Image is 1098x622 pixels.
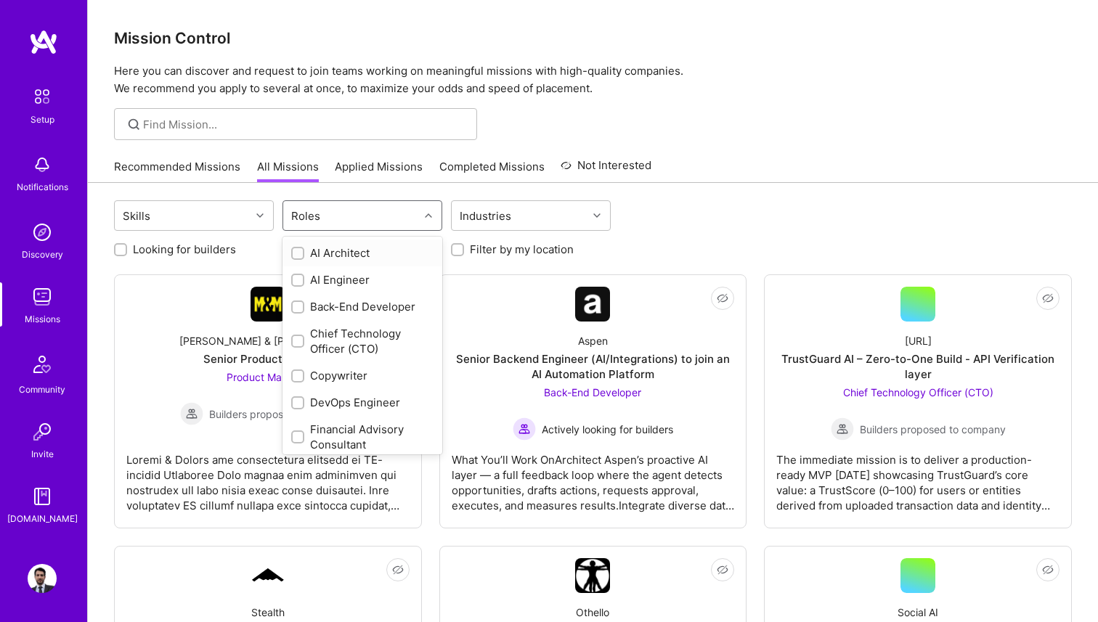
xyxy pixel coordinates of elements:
[392,564,404,576] i: icon EyeClosed
[513,417,536,441] img: Actively looking for builders
[126,287,410,516] a: Company Logo[PERSON_NAME] & [PERSON_NAME]Senior Product ManagerProduct Manager Builders proposed ...
[542,422,673,437] span: Actively looking for builders
[203,351,332,367] div: Senior Product Manager
[28,564,57,593] img: User Avatar
[251,566,285,585] img: Company Logo
[27,81,57,112] img: setup
[452,351,735,382] div: Senior Backend Engineer (AI/Integrations) to join an AI Automation Platform
[251,605,285,620] div: Stealth
[143,117,466,132] input: Find Mission...
[227,371,309,383] span: Product Manager
[133,242,236,257] label: Looking for builders
[291,422,434,452] div: Financial Advisory Consultant
[291,368,434,383] div: Copywriter
[30,112,54,127] div: Setup
[22,247,63,262] div: Discovery
[470,242,574,257] label: Filter by my location
[114,159,240,183] a: Recommended Missions
[425,212,432,219] i: icon Chevron
[126,441,410,513] div: Loremi & Dolors ame consectetura elitsedd ei TE-incidid Utlaboree Dolo magnaa enim adminimven qui...
[209,406,355,422] span: Builders proposed to company
[291,326,434,356] div: Chief Technology Officer (CTO)
[578,333,608,348] div: Aspen
[25,311,60,327] div: Missions
[593,212,601,219] i: icon Chevron
[291,272,434,287] div: AI Engineer
[24,564,60,593] a: User Avatar
[905,333,932,348] div: [URL]
[291,395,434,410] div: DevOps Engineer
[456,205,515,226] div: Industries
[7,511,78,526] div: [DOMAIN_NAME]
[17,179,68,195] div: Notifications
[28,282,57,311] img: teamwork
[251,287,285,322] img: Company Logo
[126,116,142,133] i: icon SearchGrey
[1042,564,1054,576] i: icon EyeClosed
[29,29,58,55] img: logo
[776,441,1060,513] div: The immediate mission is to deliver a production-ready MVP [DATE] showcasing TrustGuard’s core va...
[452,287,735,516] a: Company LogoAspenSenior Backend Engineer (AI/Integrations) to join an AI Automation PlatformBack-...
[119,205,154,226] div: Skills
[860,422,1006,437] span: Builders proposed to company
[1042,292,1054,304] i: icon EyeClosed
[898,605,938,620] div: Social AI
[31,446,54,462] div: Invite
[717,564,728,576] i: icon EyeClosed
[28,218,57,247] img: discovery
[114,29,1072,47] h3: Mission Control
[831,417,854,441] img: Builders proposed to company
[28,482,57,511] img: guide book
[776,351,1060,382] div: TrustGuard AI – Zero-to-One Build - API Verification layer
[452,441,735,513] div: What You’ll Work OnArchitect Aspen’s proactive AI layer — a full feedback loop where the agent de...
[575,558,610,593] img: Company Logo
[291,245,434,261] div: AI Architect
[843,386,993,398] span: Chief Technology Officer (CTO)
[776,287,1060,516] a: [URL]TrustGuard AI – Zero-to-One Build - API Verification layerChief Technology Officer (CTO) Bui...
[291,299,434,314] div: Back-End Developer
[19,382,65,397] div: Community
[256,212,264,219] i: icon Chevron
[439,159,545,183] a: Completed Missions
[576,605,609,620] div: Othello
[288,205,324,226] div: Roles
[180,402,203,425] img: Builders proposed to company
[561,157,651,183] a: Not Interested
[575,287,610,322] img: Company Logo
[544,386,641,398] span: Back-End Developer
[25,347,60,382] img: Community
[28,417,57,446] img: Invite
[28,150,57,179] img: bell
[335,159,423,183] a: Applied Missions
[114,62,1072,97] p: Here you can discover and request to join teams working on meaningful missions with high-quality ...
[717,292,728,304] i: icon EyeClosed
[179,333,356,348] div: [PERSON_NAME] & [PERSON_NAME]
[257,159,319,183] a: All Missions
